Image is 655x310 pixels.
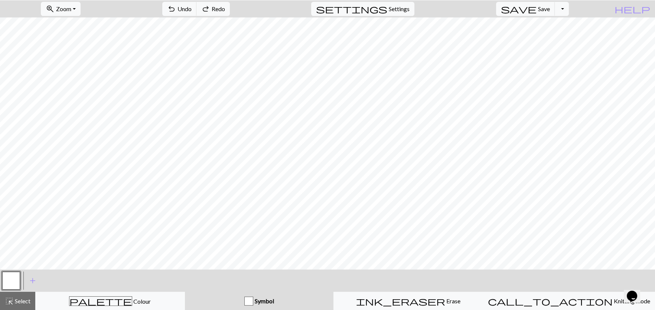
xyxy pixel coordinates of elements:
span: Settings [389,4,410,13]
button: Save [496,2,555,16]
span: Erase [445,297,460,304]
button: Zoom [41,2,81,16]
span: Symbol [253,297,274,304]
button: Undo [162,2,197,16]
span: Save [538,5,550,12]
span: help [615,4,650,14]
span: Redo [212,5,225,12]
span: Colour [132,298,151,305]
span: zoom_in [46,4,55,14]
iframe: chat widget [624,280,648,303]
span: redo [201,4,210,14]
button: Redo [196,2,230,16]
span: Zoom [56,5,71,12]
i: Settings [316,4,387,13]
span: call_to_action [488,296,613,306]
span: Select [14,297,30,304]
span: ink_eraser [356,296,445,306]
span: Knitting mode [613,297,650,304]
span: Undo [177,5,192,12]
span: add [28,275,37,286]
span: highlight_alt [5,296,14,306]
span: palette [69,296,132,306]
span: undo [167,4,176,14]
span: settings [316,4,387,14]
span: save [501,4,537,14]
button: SettingsSettings [311,2,414,16]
